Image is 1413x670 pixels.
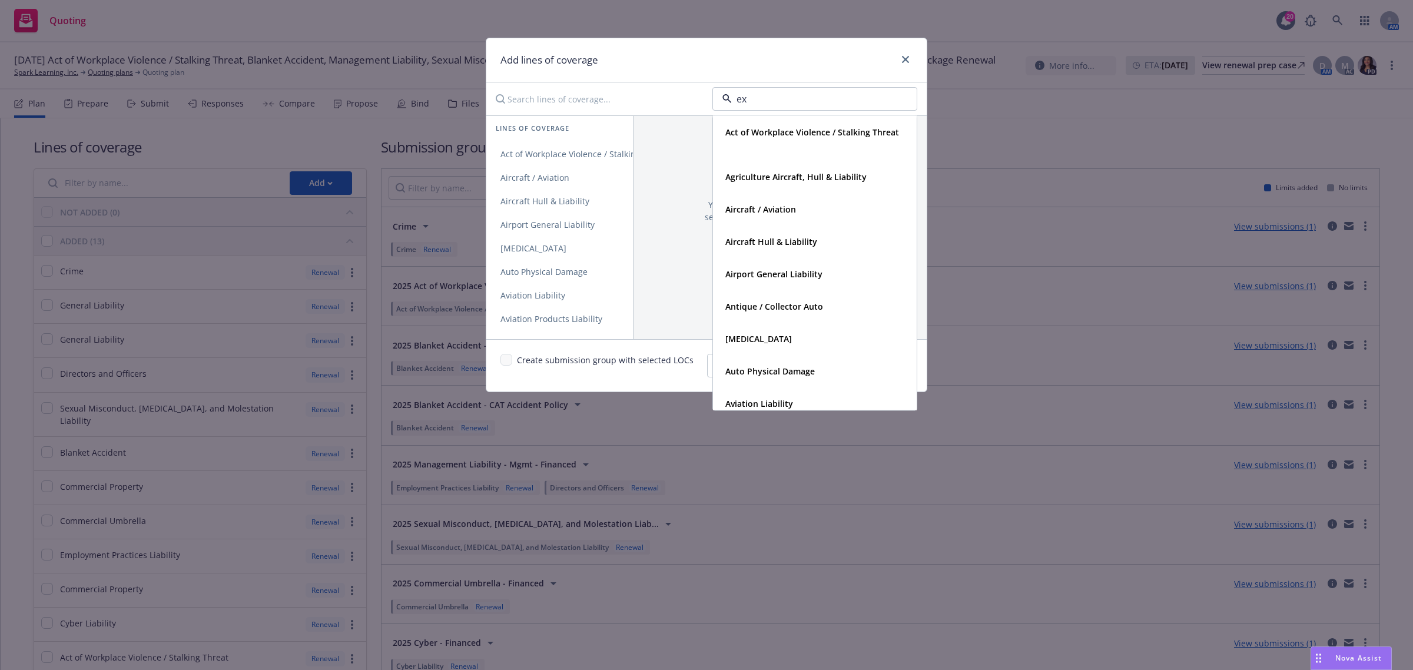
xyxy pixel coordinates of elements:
[732,92,893,106] input: Filter by policy type
[517,354,694,377] span: Create submission group with selected LOCs
[725,204,796,215] strong: Aircraft / Aviation
[486,290,579,301] span: Aviation Liability
[725,366,815,377] strong: Auto Physical Damage
[1335,653,1382,663] span: Nova Assist
[486,148,683,160] span: Act of Workplace Violence / Stalking Threat
[486,195,603,207] span: Aircraft Hull & Liability
[486,243,581,254] span: [MEDICAL_DATA]
[486,219,609,230] span: Airport General Liability
[898,52,913,67] a: close
[486,266,602,277] span: Auto Physical Damage
[725,268,822,280] strong: Airport General Liability
[725,127,899,138] strong: Act of Workplace Violence / Stalking Threat
[725,398,793,409] strong: Aviation Liability
[707,354,772,377] button: Cancel
[725,171,867,183] strong: Agriculture Aircraft, Hull & Liability
[496,123,569,133] span: Lines of coverage
[704,198,856,236] span: You don't have any lines of coverage selected. Add some by selecting a line of coverage on the left.
[486,313,616,324] span: Aviation Products Liability
[725,236,817,247] strong: Aircraft Hull & Liability
[486,172,583,183] span: Aircraft / Aviation
[725,333,792,344] strong: [MEDICAL_DATA]
[725,301,823,312] strong: Antique / Collector Auto
[489,87,703,111] input: Search lines of coverage...
[486,337,581,348] span: Blanket Accident
[500,52,598,68] h1: Add lines of coverage
[1311,646,1392,670] button: Nova Assist
[1311,647,1326,669] div: Drag to move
